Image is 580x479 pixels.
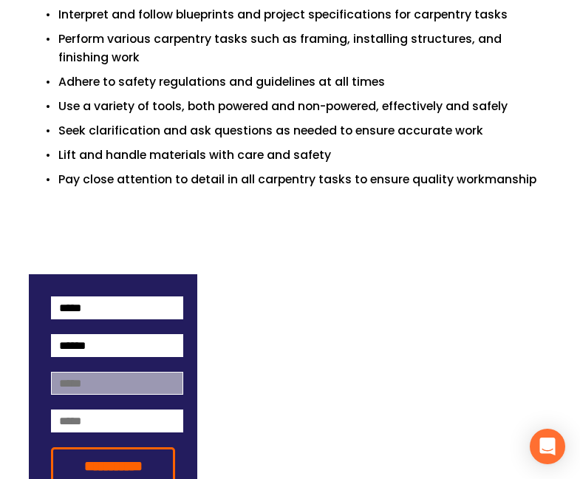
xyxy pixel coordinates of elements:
[58,30,551,67] p: Perform various carpentry tasks such as framing, installing structures, and finishing work
[530,429,565,464] div: Open Intercom Messenger
[58,97,551,115] p: Use a variety of tools, both powered and non-powered, effectively and safely
[58,72,551,91] p: Adhere to safety regulations and guidelines at all times
[58,146,551,164] p: Lift and handle materials with care and safety
[58,5,551,24] p: Interpret and follow blueprints and project specifications for carpentry tasks
[58,170,551,188] p: Pay close attention to detail in all carpentry tasks to ensure quality workmanship
[58,121,551,140] p: Seek clarification and ask questions as needed to ensure accurate work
